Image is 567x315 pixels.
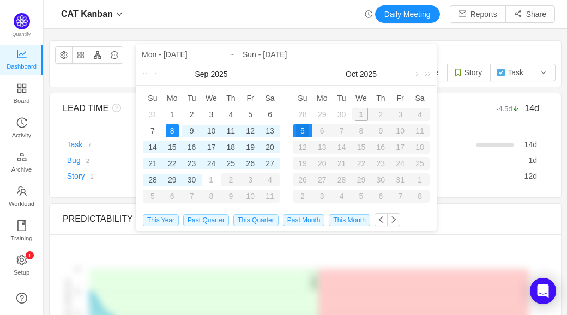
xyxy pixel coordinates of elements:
td: October 9, 2025 [221,188,240,204]
div: 5 [244,108,257,121]
th: Fri [390,90,410,106]
div: 25 [410,157,430,170]
td: October 7, 2025 [332,123,352,139]
div: 20 [263,141,276,154]
td: October 8, 2025 [352,123,371,139]
div: 3 [204,108,218,121]
td: September 11, 2025 [221,123,240,139]
div: 17 [390,141,410,154]
td: October 11, 2025 [410,123,430,139]
i: icon: line-chart [16,49,27,59]
div: 20 [312,157,332,170]
div: 7 [146,124,159,137]
td: November 5, 2025 [352,188,371,204]
div: 5 [352,190,371,203]
th: Mon [162,90,182,106]
td: September 1, 2025 [162,106,182,123]
div: 16 [185,141,198,154]
div: 6 [312,124,332,137]
small: 2 [86,157,89,164]
td: November 7, 2025 [390,188,410,204]
td: October 15, 2025 [352,139,371,155]
td: October 19, 2025 [293,155,312,172]
td: September 28, 2025 [143,172,162,188]
td: October 1, 2025 [352,106,371,123]
a: Archive [16,152,27,174]
div: 8 [202,190,221,203]
button: icon: apartment [89,46,106,64]
input: End date [243,48,431,61]
button: icon: down [532,64,556,81]
a: Next year (Control + right) [418,63,432,85]
span: Su [143,93,162,103]
span: Mo [312,93,332,103]
td: September 16, 2025 [182,139,202,155]
th: Thu [221,90,240,106]
div: 18 [224,141,237,154]
small: 7 [88,142,91,148]
div: 25 [224,157,237,170]
div: Open Intercom Messenger [530,278,556,304]
td: October 2, 2025 [221,172,240,188]
div: 29 [166,173,179,186]
td: October 31, 2025 [390,172,410,188]
i: icon: book [16,220,27,231]
div: 7 [390,190,410,203]
sup: 1 [26,251,34,259]
td: September 26, 2025 [240,155,260,172]
td: October 17, 2025 [390,139,410,155]
td: September 14, 2025 [143,139,162,155]
td: September 6, 2025 [260,106,280,123]
div: 29 [316,108,329,121]
a: Dashboard [16,49,27,71]
td: September 13, 2025 [260,123,280,139]
div: 18 [410,141,430,154]
td: November 6, 2025 [371,188,390,204]
div: 27 [263,157,276,170]
td: October 4, 2025 [260,172,280,188]
div: 4 [224,108,237,121]
div: 15 [166,141,179,154]
th: Thu [371,90,390,106]
i: icon: appstore [16,83,27,94]
div: 13 [312,141,332,154]
div: 26 [293,173,312,186]
div: 14 [332,141,352,154]
span: This Month [329,214,370,226]
button: icon: left [375,213,388,226]
span: 14d [524,104,539,113]
a: Task [67,140,83,149]
div: 10 [204,124,218,137]
td: October 10, 2025 [390,123,410,139]
td: September 5, 2025 [240,106,260,123]
div: 23 [371,157,390,170]
span: Th [221,93,240,103]
div: 17 [204,141,218,154]
td: October 7, 2025 [182,188,202,204]
i: icon: down [116,11,123,17]
a: Training [16,221,27,243]
div: 10 [390,124,410,137]
button: icon: share-altShare [505,5,555,23]
span: Workload [9,193,34,215]
div: 3 [390,108,410,121]
span: We [202,93,221,103]
td: October 29, 2025 [352,172,371,188]
img: 10318 [497,68,505,77]
td: October 30, 2025 [371,172,390,188]
div: 1 [410,173,430,186]
td: September 2, 2025 [182,106,202,123]
div: 11 [260,190,280,203]
a: Previous month (PageUp) [152,63,162,85]
a: Story [67,172,85,180]
span: LEAD TIME [63,104,108,113]
span: Dashboard [7,56,37,77]
tspan: 4 [76,266,79,272]
div: 6 [371,190,390,203]
a: Board [16,83,27,105]
i: icon: setting [16,255,27,265]
span: Tu [332,93,352,103]
div: 8 [352,124,371,137]
span: 12 [524,172,533,180]
span: Past Month [283,214,325,226]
